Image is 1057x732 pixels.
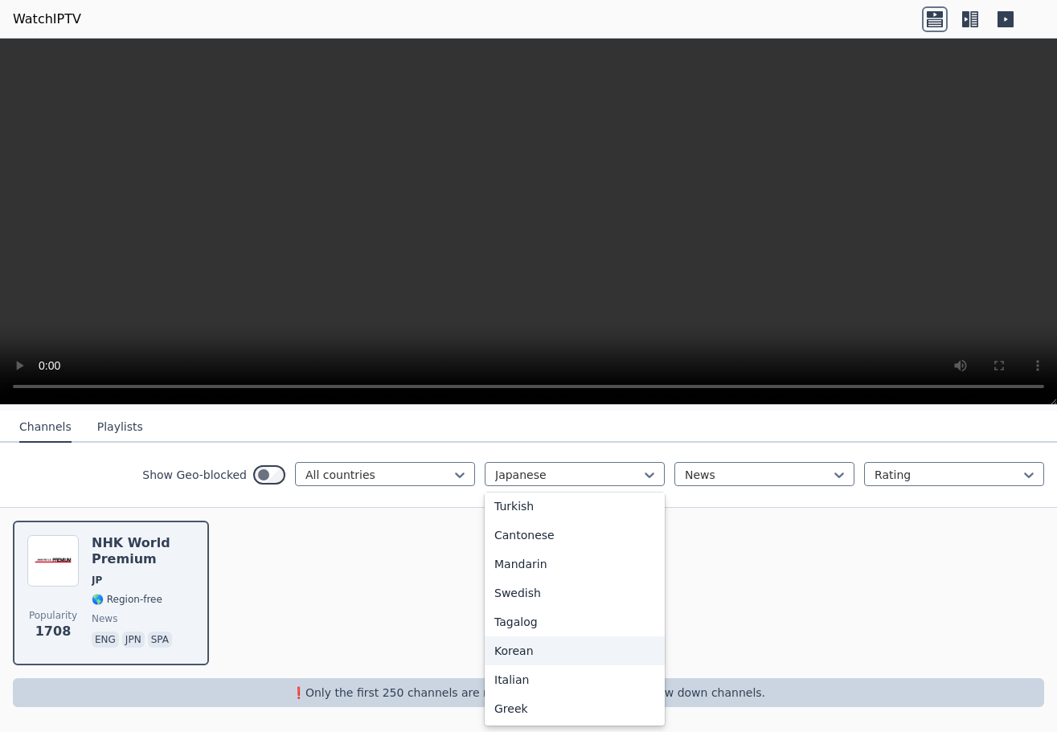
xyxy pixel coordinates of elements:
[485,665,665,694] div: Italian
[142,467,247,483] label: Show Geo-blocked
[485,550,665,579] div: Mandarin
[485,694,665,723] div: Greek
[92,574,102,587] span: JP
[35,622,72,641] span: 1708
[485,636,665,665] div: Korean
[485,521,665,550] div: Cantonese
[92,632,119,648] p: eng
[92,535,195,567] h6: NHK World Premium
[92,612,117,625] span: news
[19,685,1038,701] p: ❗️Only the first 250 channels are returned, use the filters to narrow down channels.
[485,492,665,521] div: Turkish
[13,10,81,29] a: WatchIPTV
[97,412,143,443] button: Playlists
[29,609,77,622] span: Popularity
[27,535,79,587] img: NHK World Premium
[92,593,162,606] span: 🌎 Region-free
[485,607,665,636] div: Tagalog
[19,412,72,443] button: Channels
[485,579,665,607] div: Swedish
[148,632,172,648] p: spa
[122,632,145,648] p: jpn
